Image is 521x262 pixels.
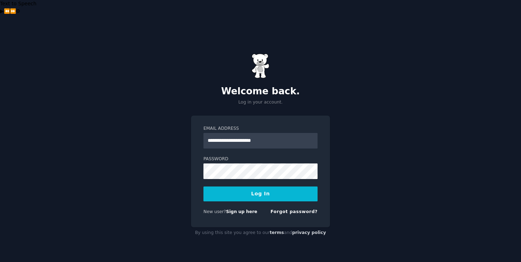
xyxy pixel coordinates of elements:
[203,156,318,162] label: Password
[203,126,318,132] label: Email Address
[191,227,330,239] div: By using this site you agree to our and
[10,7,16,15] button: Forward
[270,209,318,214] a: Forgot password?
[191,86,330,97] h2: Welcome back.
[203,186,318,201] button: Log In
[252,54,269,78] img: Gummy Bear
[191,99,330,106] p: Log in your account.
[203,209,226,214] span: New user?
[270,230,284,235] a: terms
[292,230,326,235] a: privacy policy
[4,7,10,15] button: Previous
[226,209,257,214] a: Sign up here
[16,7,21,15] button: Settings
